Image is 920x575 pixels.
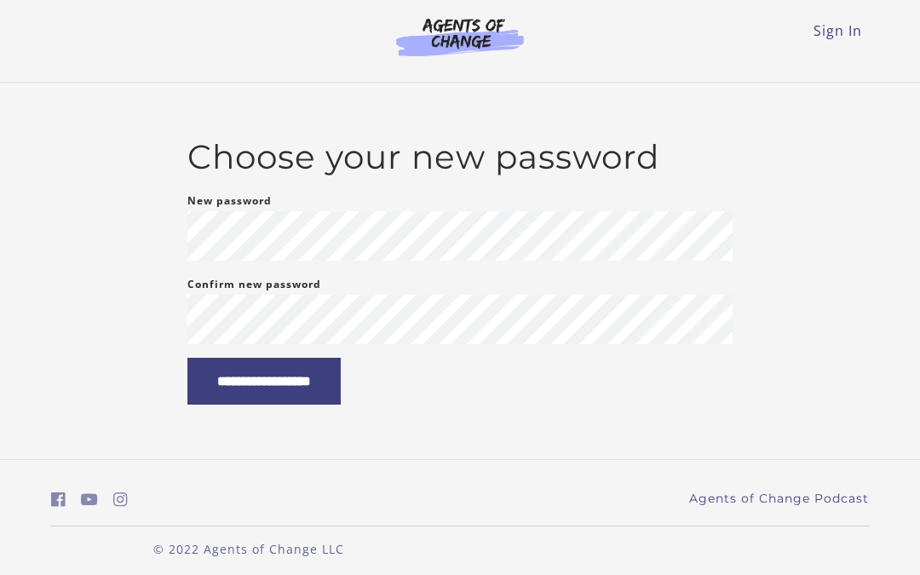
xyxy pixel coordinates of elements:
[113,492,128,508] i: https://www.instagram.com/agentsofchangeprep/ (Open in a new window)
[51,540,446,558] p: © 2022 Agents of Change LLC
[689,490,869,508] a: Agents of Change Podcast
[378,17,542,56] img: Agents of Change Logo
[187,137,733,177] h2: Choose your new password
[814,21,862,40] a: Sign In
[187,191,272,211] label: New password
[81,487,98,512] a: https://www.youtube.com/c/AgentsofChangeTestPrepbyMeaganMitchell (Open in a new window)
[51,487,66,512] a: https://www.facebook.com/groups/aswbtestprep (Open in a new window)
[81,492,98,508] i: https://www.youtube.com/c/AgentsofChangeTestPrepbyMeaganMitchell (Open in a new window)
[113,487,128,512] a: https://www.instagram.com/agentsofchangeprep/ (Open in a new window)
[51,492,66,508] i: https://www.facebook.com/groups/aswbtestprep (Open in a new window)
[187,274,321,295] label: Confirm new password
